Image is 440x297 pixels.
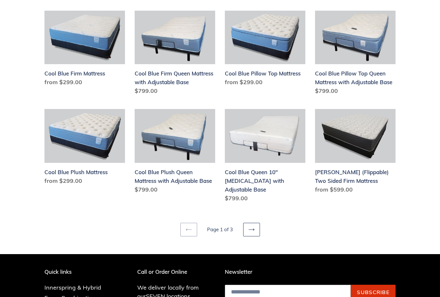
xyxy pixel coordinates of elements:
span: Subscribe [357,289,389,296]
a: Cool Blue Queen 10" Memory Foam with Adjustable Base [225,109,305,205]
p: Newsletter [225,269,396,275]
a: Cool Blue Firm Mattress [44,11,125,90]
a: Del Ray (Flippable) Two Sided Firm Mattress [315,109,396,197]
a: Cool Blue Pillow Top Mattress [225,11,305,90]
a: Cool Blue Plush Queen Mattress with Adjustable Base [135,109,215,197]
a: Cool Blue Plush Mattress [44,109,125,188]
a: Cool Blue Firm Queen Mattress with Adjustable Base [135,11,215,98]
p: Quick links [44,269,111,275]
li: Page 1 of 3 [198,226,242,234]
a: Innerspring & Hybrid [44,284,101,292]
p: Call or Order Online [137,269,215,275]
a: Cool Blue Pillow Top Queen Mattress with Adjustable Base [315,11,396,98]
